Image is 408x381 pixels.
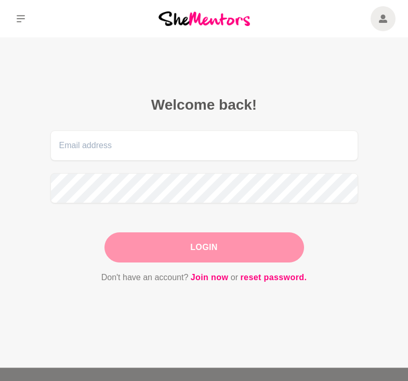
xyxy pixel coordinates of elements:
[50,96,358,114] h2: Welcome back!
[50,130,358,161] input: Email address
[159,11,250,25] img: She Mentors Logo
[240,271,307,284] a: reset password.
[50,271,358,284] p: Don't have an account? or
[191,271,229,284] a: Join now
